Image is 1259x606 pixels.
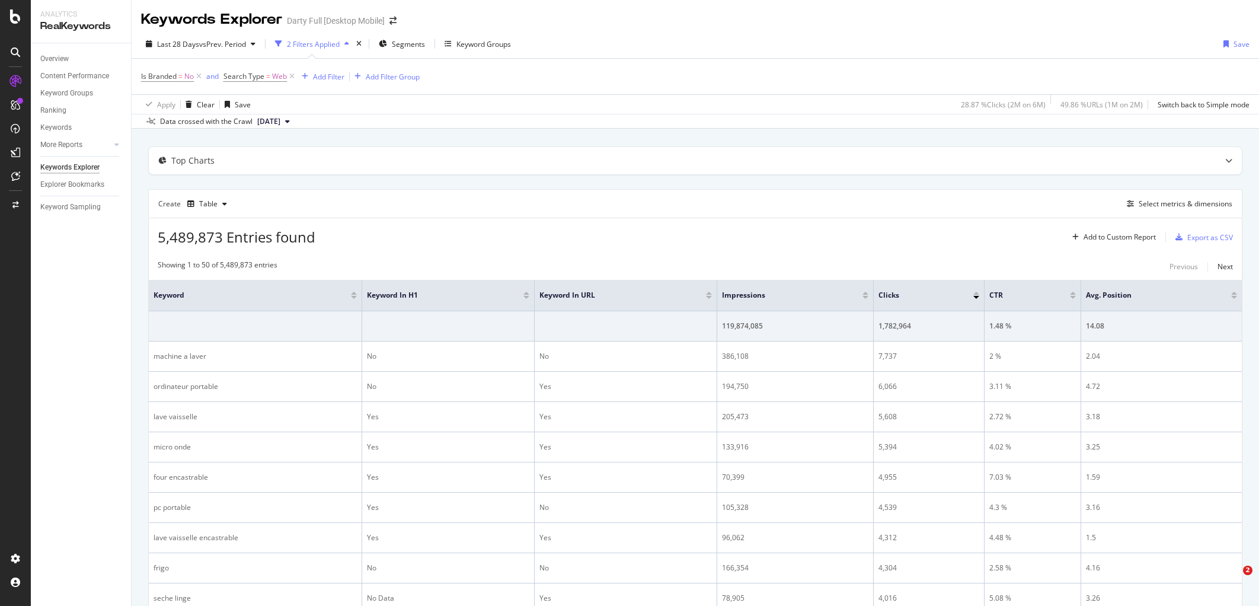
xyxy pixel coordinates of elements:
[989,321,1076,331] div: 1.48 %
[1086,290,1213,301] span: Avg. Position
[40,122,72,134] div: Keywords
[878,290,956,301] span: Clicks
[722,593,869,604] div: 78,905
[354,38,364,50] div: times
[722,472,869,483] div: 70,399
[367,412,529,422] div: Yes
[1086,321,1237,331] div: 14.08
[367,351,529,362] div: No
[141,34,260,53] button: Last 28 DaysvsPrev. Period
[313,72,344,82] div: Add Filter
[878,412,979,422] div: 5,608
[1169,260,1198,274] button: Previous
[154,593,357,604] div: seche linge
[1068,228,1156,247] button: Add to Custom Report
[184,68,194,85] span: No
[1086,412,1237,422] div: 3.18
[539,472,711,483] div: Yes
[40,87,93,100] div: Keyword Groups
[1122,197,1232,211] button: Select metrics & dimensions
[40,104,66,117] div: Ranking
[40,122,123,134] a: Keywords
[223,71,264,81] span: Search Type
[367,442,529,452] div: Yes
[367,290,506,301] span: Keyword in H1
[158,194,232,213] div: Create
[266,71,270,81] span: =
[539,442,711,452] div: Yes
[367,563,529,573] div: No
[1187,232,1233,243] div: Export as CSV
[878,381,979,392] div: 6,066
[1169,261,1198,272] div: Previous
[40,139,82,151] div: More Reports
[157,100,175,110] div: Apply
[154,472,357,483] div: four encastrable
[40,53,123,65] a: Overview
[40,201,123,213] a: Keyword Sampling
[456,39,511,49] div: Keyword Groups
[1060,100,1143,110] div: 49.86 % URLs ( 1M on 2M )
[287,15,385,27] div: Darty Full [Desktop Mobile]
[40,20,122,33] div: RealKeywords
[272,68,287,85] span: Web
[141,95,175,114] button: Apply
[1086,593,1237,604] div: 3.26
[40,178,123,191] a: Explorer Bookmarks
[1139,199,1232,209] div: Select metrics & dimensions
[40,9,122,20] div: Analytics
[40,87,123,100] a: Keyword Groups
[287,39,340,49] div: 2 Filters Applied
[183,194,232,213] button: Table
[158,227,315,247] span: 5,489,873 Entries found
[257,116,280,127] span: 2025 Aug. 31st
[539,412,711,422] div: Yes
[878,502,979,513] div: 4,539
[154,563,357,573] div: frigo
[270,34,354,53] button: 2 Filters Applied
[350,69,420,84] button: Add Filter Group
[878,593,979,604] div: 4,016
[722,290,845,301] span: Impressions
[154,290,333,301] span: Keyword
[1158,100,1250,110] div: Switch back to Simple mode
[154,381,357,392] div: ordinateur portable
[989,563,1076,573] div: 2.58 %
[539,502,711,513] div: No
[722,351,869,362] div: 386,108
[1084,234,1156,241] div: Add to Custom Report
[181,95,215,114] button: Clear
[440,34,516,53] button: Keyword Groups
[1086,351,1237,362] div: 2.04
[392,39,425,49] span: Segments
[141,71,177,81] span: Is Branded
[235,100,251,110] div: Save
[878,442,979,452] div: 5,394
[40,70,109,82] div: Content Performance
[1086,442,1237,452] div: 3.25
[1218,261,1233,272] div: Next
[539,351,711,362] div: No
[206,71,219,81] div: and
[989,593,1076,604] div: 5.08 %
[40,161,123,174] a: Keywords Explorer
[253,114,295,129] button: [DATE]
[989,290,1052,301] span: CTR
[1234,39,1250,49] div: Save
[206,71,219,82] button: and
[722,381,869,392] div: 194,750
[40,70,123,82] a: Content Performance
[539,563,711,573] div: No
[989,532,1076,543] div: 4.48 %
[199,200,218,208] div: Table
[389,17,397,25] div: arrow-right-arrow-left
[366,72,420,82] div: Add Filter Group
[1218,260,1233,274] button: Next
[374,34,430,53] button: Segments
[1219,34,1250,53] button: Save
[154,412,357,422] div: lave vaisselle
[878,321,979,331] div: 1,782,964
[40,201,101,213] div: Keyword Sampling
[1171,228,1233,247] button: Export as CSV
[1243,566,1252,575] span: 2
